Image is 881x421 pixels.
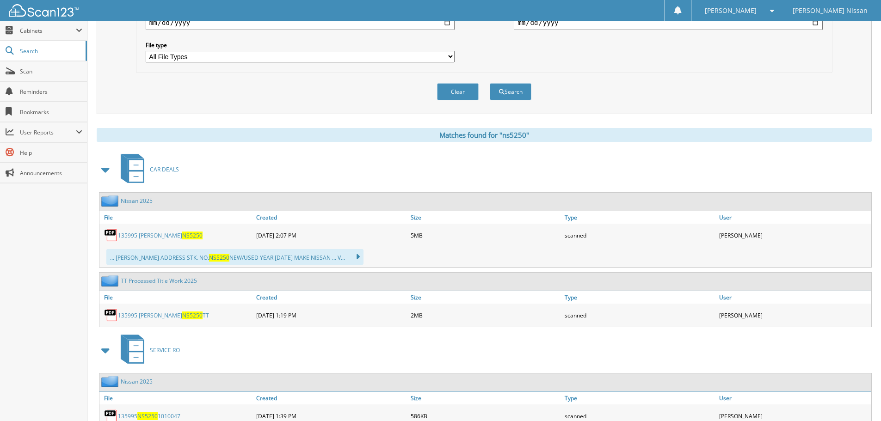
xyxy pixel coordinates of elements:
[101,195,121,207] img: folder2.png
[408,226,563,244] div: 5MB
[118,232,203,239] a: 135995 [PERSON_NAME]NS5250
[121,277,197,285] a: TT Processed Title Work 2025
[99,291,254,304] a: File
[717,392,871,404] a: User
[562,306,717,324] div: scanned
[408,211,563,224] a: Size
[408,306,563,324] div: 2MB
[562,226,717,244] div: scanned
[150,346,180,354] span: SERVICE RO
[254,291,408,304] a: Created
[115,151,179,188] a: CAR DEALS
[20,149,82,157] span: Help
[562,291,717,304] a: Type
[115,332,180,368] a: SERVICE RO
[705,8,757,13] span: [PERSON_NAME]
[146,41,455,49] label: File type
[717,226,871,244] div: [PERSON_NAME]
[20,47,81,55] span: Search
[20,128,76,136] span: User Reports
[20,108,82,116] span: Bookmarks
[182,311,203,319] span: NS5250
[254,226,408,244] div: [DATE] 2:07 PM
[106,249,363,265] div: ... [PERSON_NAME] ADDRESS STK. NO. NEW/USED YEAR [DATE] MAKE NISSAN ... V...
[20,169,82,177] span: Announcements
[99,211,254,224] a: File
[104,308,118,322] img: PDF.png
[562,392,717,404] a: Type
[20,27,76,35] span: Cabinets
[118,412,180,420] a: 135995NS52501010047
[101,376,121,387] img: folder2.png
[182,232,203,239] span: NS5250
[20,88,82,96] span: Reminders
[9,4,79,17] img: scan123-logo-white.svg
[514,15,823,30] input: end
[20,67,82,75] span: Scan
[254,306,408,324] div: [DATE] 1:19 PM
[793,8,868,13] span: [PERSON_NAME] Nissan
[717,211,871,224] a: User
[104,228,118,242] img: PDF.png
[101,275,121,287] img: folder2.png
[437,83,479,100] button: Clear
[137,412,158,420] span: NS5250
[121,197,153,205] a: Nissan 2025
[717,306,871,324] div: [PERSON_NAME]
[490,83,531,100] button: Search
[97,128,872,142] div: Matches found for "ns5250"
[254,211,408,224] a: Created
[99,392,254,404] a: File
[717,291,871,304] a: User
[408,291,563,304] a: Size
[121,378,153,385] a: Nissan 2025
[118,311,209,319] a: 135995 [PERSON_NAME]NS5250TT
[835,377,881,421] iframe: Chat Widget
[562,211,717,224] a: Type
[146,15,455,30] input: start
[150,165,179,173] span: CAR DEALS
[408,392,563,404] a: Size
[209,254,229,262] span: NS5250
[254,392,408,404] a: Created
